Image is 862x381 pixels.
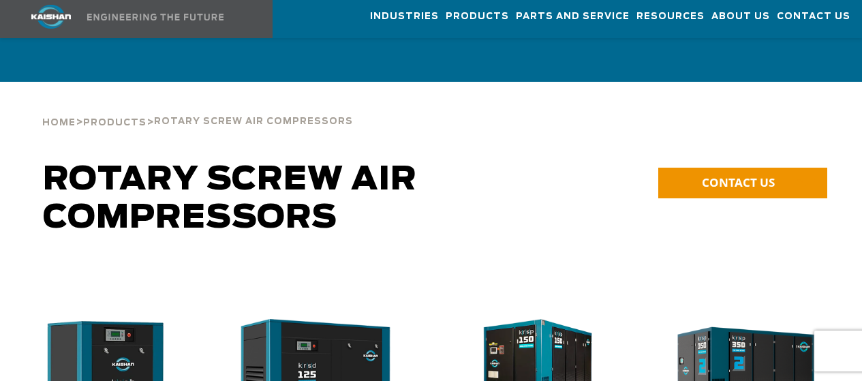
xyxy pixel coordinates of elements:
span: About Us [711,9,770,25]
a: CONTACT US [658,168,827,198]
span: Contact Us [777,9,850,25]
div: > > [42,82,353,134]
span: Products [83,119,147,127]
span: Home [42,119,76,127]
span: Products [446,9,509,25]
a: Products [83,116,147,128]
span: Industries [370,9,439,25]
a: Home [42,116,76,128]
span: Rotary Screw Air Compressors [154,117,353,126]
span: Parts and Service [516,9,630,25]
span: Resources [636,9,705,25]
span: CONTACT US [702,174,775,190]
span: Rotary Screw Air Compressors [43,164,417,234]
